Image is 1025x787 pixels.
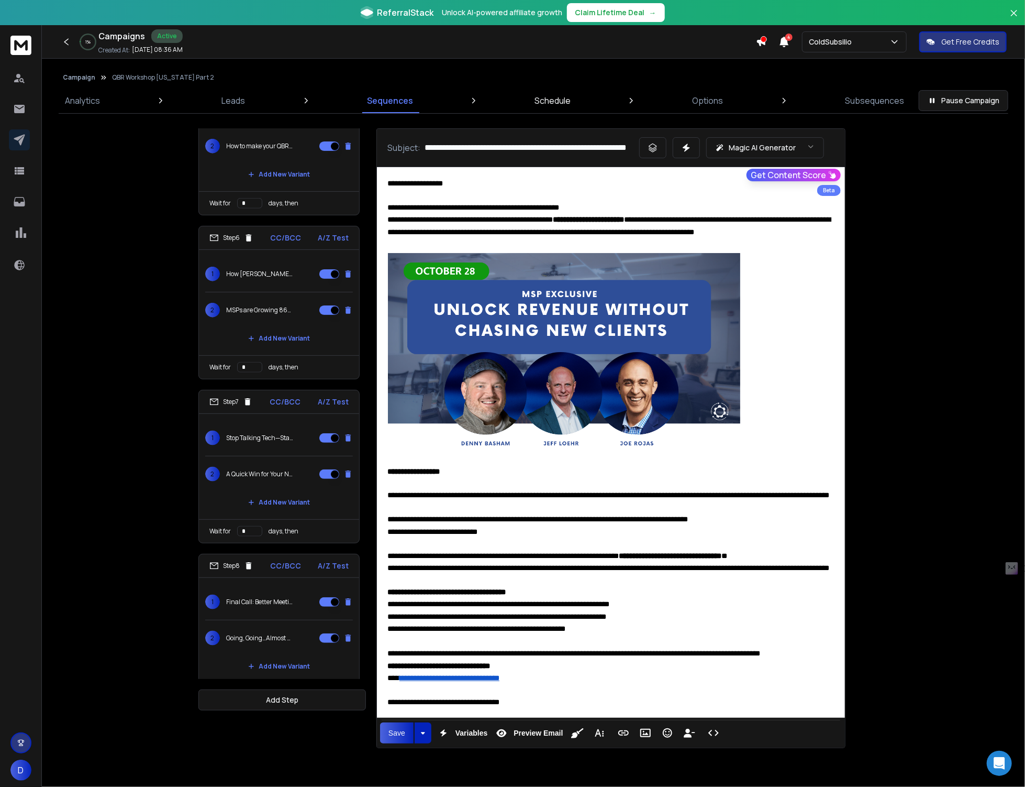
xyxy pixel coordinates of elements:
[270,397,300,407] p: CC/BCC
[226,434,293,442] p: Stop Talking Tech—Start Winning Hearts
[380,723,414,744] button: Save
[205,631,220,646] span: 2
[151,29,183,43] div: Active
[65,94,100,107] p: Analytics
[209,199,231,207] p: Wait for
[589,723,609,744] button: More Text
[377,6,434,19] span: ReferralStack
[240,164,318,185] button: Add New Variant
[205,267,220,281] span: 1
[511,729,565,738] span: Preview Email
[209,397,252,407] div: Step 7
[361,88,419,113] a: Sequences
[112,73,214,82] p: QBR Workshop [US_STATE] Part 2
[198,390,360,543] li: Step7CC/BCCA/Z Test1Stop Talking Tech—Start Winning Hearts2A Quick Win for Your Next Client Meeti...
[845,94,904,107] p: Subsequences
[226,306,293,314] p: MSPs are Growing 86-152% with This QBR Hack
[269,363,298,371] p: days, then
[704,723,723,744] button: Code View
[221,94,245,107] p: Leads
[226,270,293,278] p: How [PERSON_NAME], [PERSON_NAME] & [PERSON_NAME] Made QBRs Their Biggest Win
[209,527,231,535] p: Wait for
[987,751,1012,776] div: Open Intercom Messenger
[209,363,231,371] p: Wait for
[98,46,130,54] p: Created At:
[269,199,298,207] p: days, then
[226,634,293,642] p: Going, Going…Almost Gone! Fix Your QBRs Now
[367,94,413,107] p: Sequences
[209,561,253,571] div: Step 8
[636,723,655,744] button: Insert Image (Ctrl+P)
[240,492,318,513] button: Add New Variant
[270,233,301,243] p: CC/BCC
[205,467,220,482] span: 2
[839,88,910,113] a: Subsequences
[226,142,293,150] p: How to make your QBRs irresistible (hint: it’s not tech)
[785,34,793,41] span: 4
[679,723,699,744] button: Insert Unsubscribe Link
[215,88,251,113] a: Leads
[817,185,841,196] div: Beta
[98,30,145,42] h1: Campaigns
[534,94,571,107] p: Schedule
[198,62,360,215] li: Step5CC/BCCA/Z Test1Are your QBRs unlocking revenue?2How to make your QBRs irresistible (hint: it...
[453,729,490,738] span: Variables
[686,88,730,113] a: Options
[198,554,360,684] li: Step8CC/BCCA/Z Test1Final Call: Better Meetings, Happier Clients, More Revenue2Going, Going…Almos...
[919,31,1007,52] button: Get Free Credits
[198,226,360,379] li: Step6CC/BCCA/Z Test1How [PERSON_NAME], [PERSON_NAME] & [PERSON_NAME] Made QBRs Their Biggest Win2...
[205,303,220,318] span: 2
[614,723,633,744] button: Insert Link (Ctrl+K)
[492,723,565,744] button: Preview Email
[209,233,253,243] div: Step 6
[1007,6,1021,31] button: Close banner
[10,760,31,781] button: D
[528,88,577,113] a: Schedule
[318,397,349,407] p: A/Z Test
[269,527,298,535] p: days, then
[85,39,91,45] p: 1 %
[226,598,293,606] p: Final Call: Better Meetings, Happier Clients, More Revenue
[387,141,420,154] p: Subject:
[318,233,349,243] p: A/Z Test
[919,90,1008,111] button: Pause Campaign
[649,7,656,18] span: →
[240,328,318,349] button: Add New Variant
[729,143,796,153] p: Magic AI Generator
[433,723,490,744] button: Variables
[205,139,220,154] span: 2
[567,723,587,744] button: Clean HTML
[809,37,856,47] p: ColdSubsilio
[658,723,677,744] button: Emoticons
[706,137,824,158] button: Magic AI Generator
[747,169,841,181] button: Get Content Score
[59,88,106,113] a: Analytics
[270,561,301,571] p: CC/BCC
[205,595,220,609] span: 1
[226,470,293,478] p: A Quick Win for Your Next Client Meeting
[693,94,723,107] p: Options
[205,431,220,445] span: 1
[63,73,95,82] button: Campaign
[941,37,999,47] p: Get Free Credits
[318,561,349,571] p: A/Z Test
[132,46,183,54] p: [DATE] 08:36 AM
[567,3,665,22] button: Claim Lifetime Deal→
[240,656,318,677] button: Add New Variant
[442,7,563,18] p: Unlock AI-powered affiliate growth
[198,690,366,711] button: Add Step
